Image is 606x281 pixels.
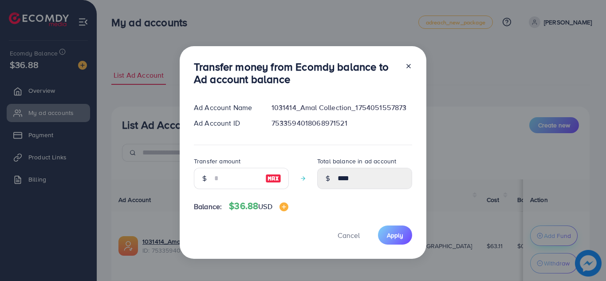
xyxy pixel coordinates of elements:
div: 7533594018068971521 [264,118,419,128]
span: Apply [387,231,403,240]
button: Cancel [327,226,371,245]
img: image [265,173,281,184]
h4: $36.88 [229,201,288,212]
span: Cancel [338,230,360,240]
div: Ad Account Name [187,103,264,113]
span: USD [258,202,272,211]
img: image [279,202,288,211]
span: Balance: [194,202,222,212]
button: Apply [378,226,412,245]
div: 1031414_Amal Collection_1754051557873 [264,103,419,113]
label: Total balance in ad account [317,157,396,166]
h3: Transfer money from Ecomdy balance to Ad account balance [194,60,398,86]
div: Ad Account ID [187,118,264,128]
label: Transfer amount [194,157,240,166]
